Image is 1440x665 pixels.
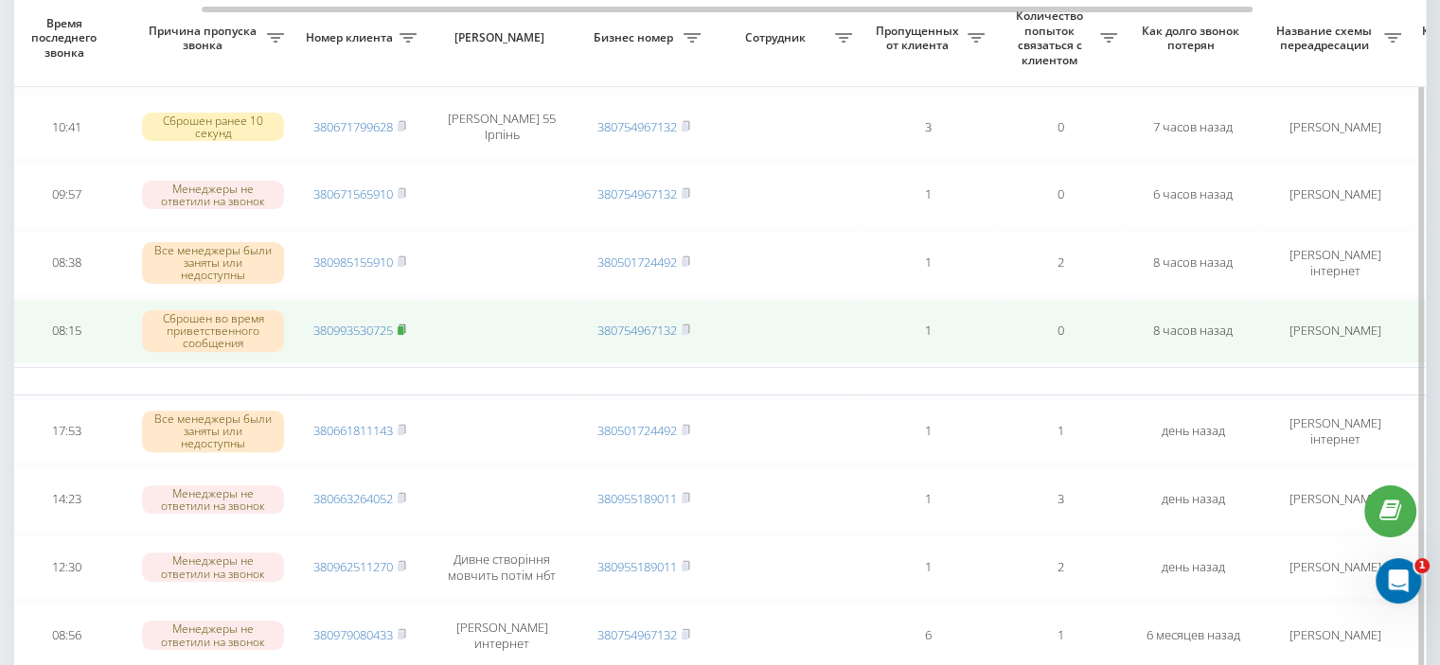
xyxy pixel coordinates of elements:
iframe: Intercom live chat [1376,558,1421,604]
td: 0 [994,299,1127,363]
td: [PERSON_NAME] [1259,535,1411,600]
a: 380754967132 [597,626,677,643]
td: 6 часов назад [1127,163,1259,227]
div: Все менеджеры были заняты или недоступны [142,411,284,452]
a: 380985155910 [313,254,393,271]
td: 1 [862,467,994,532]
div: Менеджеры не ответили на звонок [142,485,284,514]
span: [PERSON_NAME] [442,30,561,45]
td: 1 [862,163,994,227]
a: 380501724492 [597,422,677,439]
td: 1 [862,231,994,295]
td: 1 [862,399,994,464]
td: 1 [862,299,994,363]
a: 380671799628 [313,118,393,135]
span: Время последнего звонка [15,16,117,61]
span: 1 [1414,558,1430,573]
td: 8 часов назад [1127,231,1259,295]
div: Менеджеры не ответили на звонок [142,181,284,209]
td: [PERSON_NAME] [1259,299,1411,363]
div: Сброшен ранее 10 секунд [142,113,284,141]
a: 380993530725 [313,322,393,339]
td: 1 [994,399,1127,464]
td: [PERSON_NAME] [1259,95,1411,159]
div: Менеджеры не ответили на звонок [142,621,284,649]
td: день назад [1127,467,1259,532]
td: 2 [994,535,1127,600]
td: Дивне створіння мовчить потім нбт [426,535,578,600]
a: 380663264052 [313,490,393,507]
div: Сброшен во время приветственного сообщения [142,310,284,352]
a: 380671565910 [313,185,393,202]
div: Менеджеры не ответили на звонок [142,552,284,581]
a: 380501724492 [597,254,677,271]
span: Номер клиента [303,30,400,45]
span: Бизнес номер [587,30,684,45]
td: 0 [994,163,1127,227]
td: [PERSON_NAME] [1259,467,1411,532]
span: Пропущенных от клиента [871,24,968,53]
span: Сотрудник [720,30,835,45]
td: 1 [862,535,994,600]
a: 380754967132 [597,185,677,202]
a: 380955189011 [597,558,677,575]
td: 7 часов назад [1127,95,1259,159]
span: Количество попыток связаться с клиентом [1004,9,1100,67]
td: 8 часов назад [1127,299,1259,363]
td: 3 [994,467,1127,532]
a: 380661811143 [313,422,393,439]
td: [PERSON_NAME] інтернет [1259,231,1411,295]
td: [PERSON_NAME] [1259,163,1411,227]
td: [PERSON_NAME] 55 Ірпінь [426,95,578,159]
a: 380979080433 [313,626,393,643]
a: 380955189011 [597,490,677,507]
a: 380754967132 [597,118,677,135]
td: [PERSON_NAME] інтернет [1259,399,1411,464]
td: день назад [1127,399,1259,464]
span: Причина пропуска звонка [142,24,267,53]
td: 3 [862,95,994,159]
td: 2 [994,231,1127,295]
span: Как долго звонок потерян [1142,24,1244,53]
a: 380962511270 [313,558,393,575]
td: 0 [994,95,1127,159]
span: Название схемы переадресации [1269,24,1384,53]
td: день назад [1127,535,1259,600]
a: 380754967132 [597,322,677,339]
div: Все менеджеры были заняты или недоступны [142,242,284,284]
